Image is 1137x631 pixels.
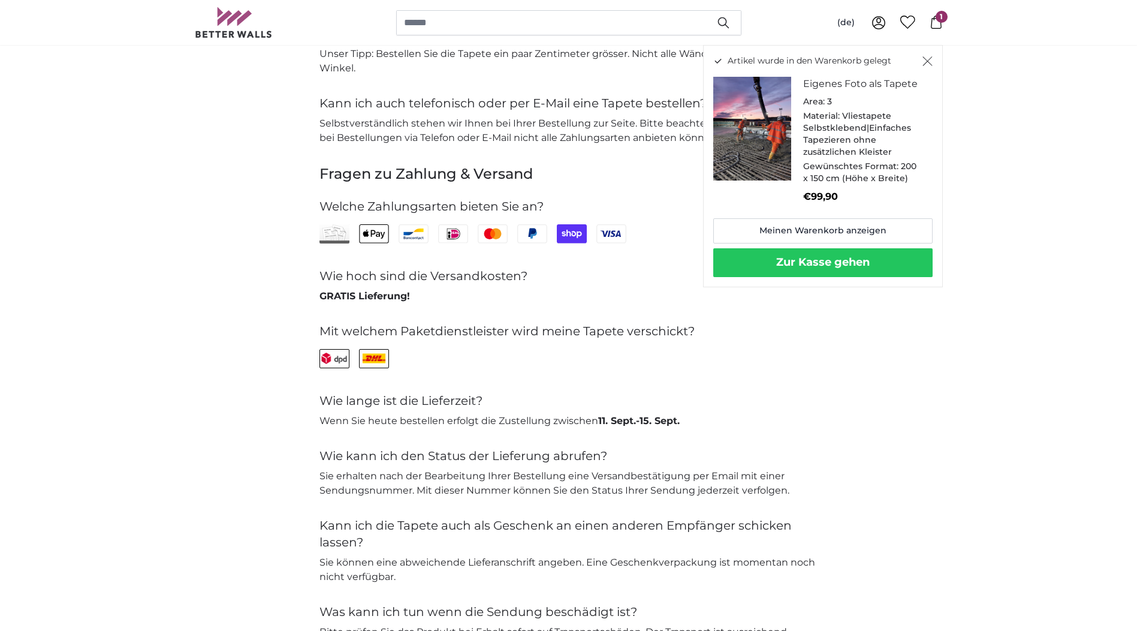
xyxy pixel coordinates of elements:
[922,55,933,67] button: Schließen
[319,198,818,215] h4: Welche Zahlungsarten bieten Sie an?
[319,95,818,112] h4: Kann ich auch telefonisch oder per E-Mail eine Tapete bestellen?
[827,96,832,107] span: 3
[803,190,923,204] p: €99,90
[319,555,818,584] p: Sie können eine abweichende Lieferanschrift angeben. Eine Geschenkverpackung ist momentan noch ni...
[195,7,273,38] img: Betterwalls
[728,55,891,67] span: Artikel wurde in den Warenkorb gelegt
[936,11,948,23] span: 1
[319,517,818,551] h4: Kann ich die Tapete auch als Geschenk an einen anderen Empfänger schicken lassen?
[319,116,818,145] p: Selbstverständlich stehen wir Ihnen bei Ihrer Bestellung zur Seite. Bitte beachten Sie, dass wir ...
[803,161,898,172] span: Gewünschtes Format:
[598,415,680,426] b: -
[803,161,916,184] span: 200 x 150 cm (Höhe x Breite)
[319,447,818,464] h4: Wie kann ich den Status der Lieferung abrufen?
[713,248,933,277] button: Zur Kasse gehen
[319,268,818,284] h4: Wie hoch sind die Versandkosten?
[360,353,388,363] img: DHL
[803,96,825,107] span: Area:
[803,110,840,121] span: Material:
[703,45,943,287] div: Artikel wurde in den Warenkorb gelegt
[828,12,864,34] button: (de)
[803,110,911,157] span: Vliestapete Selbstklebend|Einfaches Tapezieren ohne zusätzlichen Kleister
[320,353,349,363] img: DPD
[713,77,791,181] img: personalised-photo
[713,218,933,244] a: Meinen Warenkorb anzeigen
[319,164,818,184] h3: Fragen zu Zahlung & Versand
[319,469,818,498] p: Sie erhalten nach der Bearbeitung Ihrer Bestellung eine Versandbestätigung per Email mit einer Se...
[319,392,818,409] h4: Wie lange ist die Lieferzeit?
[319,224,349,244] img: Rechnung
[319,290,410,302] span: GRATIS Lieferung!
[319,323,818,339] h4: Mit welchem Paketdienstleister wird meine Tapete verschickt?
[319,414,818,428] p: Wenn Sie heute bestellen erfolgt die Zustellung zwischen
[319,603,818,620] h4: Was kann ich tun wenn die Sendung beschädigt ist?
[598,415,636,426] span: 11. Sept.
[640,415,680,426] span: 15. Sept.
[803,77,923,91] h3: Eigenes Foto als Tapete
